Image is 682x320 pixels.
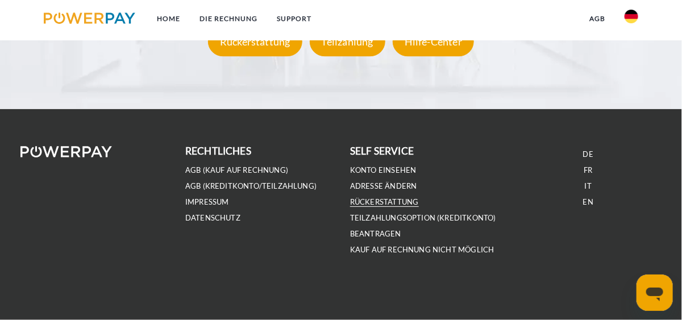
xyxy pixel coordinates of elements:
[637,275,673,311] iframe: Schaltfläche zum Öffnen des Messaging-Fensters
[208,27,302,57] div: Rückerstattung
[147,9,190,29] a: Home
[350,145,414,157] b: self service
[390,36,477,48] a: Hilfe-Center
[350,165,417,175] a: Konto einsehen
[185,213,240,223] a: DATENSCHUTZ
[393,27,474,57] div: Hilfe-Center
[350,245,494,255] a: Kauf auf Rechnung nicht möglich
[185,165,288,175] a: AGB (Kauf auf Rechnung)
[44,13,135,24] img: logo-powerpay.svg
[625,10,638,23] img: de
[583,197,593,207] a: EN
[307,36,388,48] a: Teilzahlung
[185,145,251,157] b: rechtliches
[185,197,229,207] a: IMPRESSUM
[267,9,321,29] a: SUPPORT
[585,181,592,191] a: IT
[580,9,615,29] a: agb
[350,213,496,239] a: Teilzahlungsoption (KREDITKONTO) beantragen
[205,36,305,48] a: Rückerstattung
[350,181,417,191] a: Adresse ändern
[190,9,267,29] a: DIE RECHNUNG
[185,181,317,191] a: AGB (Kreditkonto/Teilzahlung)
[350,197,419,207] a: Rückerstattung
[310,27,385,57] div: Teilzahlung
[583,149,593,159] a: DE
[20,146,112,157] img: logo-powerpay-white.svg
[584,165,592,175] a: FR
